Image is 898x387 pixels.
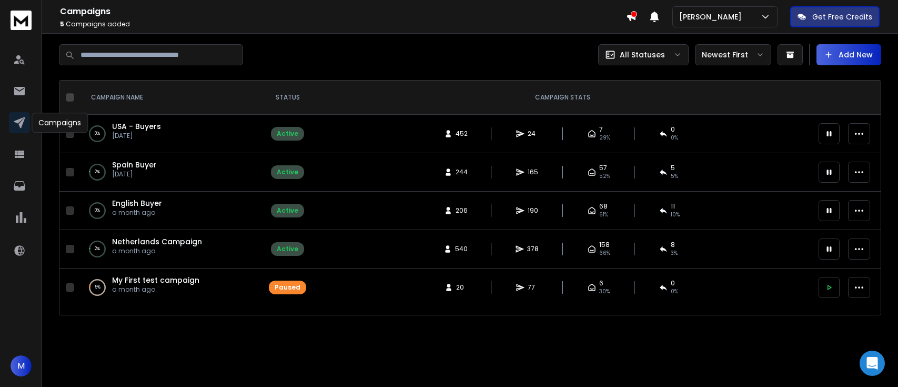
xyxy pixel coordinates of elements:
button: M [11,355,32,376]
span: 158 [599,241,610,249]
span: 29 % [599,134,610,142]
p: 2 % [95,167,100,177]
p: 0 % [95,205,100,216]
th: STATUS [263,81,312,115]
p: Get Free Credits [812,12,872,22]
p: [PERSON_NAME] [679,12,746,22]
span: 244 [456,168,468,176]
span: 378 [527,245,539,253]
img: logo [11,11,32,30]
td: 0%USA - Buyers[DATE] [78,115,263,153]
span: 57 [599,164,607,172]
span: 6 [599,279,603,287]
h1: Campaigns [60,5,626,18]
span: 20 [456,283,467,292]
span: 0 [671,125,675,134]
p: 5 % [95,282,100,293]
button: Add New [816,44,881,65]
span: 68 [599,202,608,211]
div: Paused [275,283,300,292]
p: a month ago [112,247,202,255]
p: a month ago [112,209,162,217]
a: USA - Buyers [112,121,161,132]
div: Active [277,130,298,138]
span: 190 [528,206,538,215]
span: 5 [60,19,64,28]
span: 66 % [599,249,610,257]
div: Campaigns [32,113,88,133]
a: Netherlands Campaign [112,236,202,247]
div: Active [277,168,298,176]
th: CAMPAIGN STATS [312,81,812,115]
span: 540 [455,245,468,253]
p: Campaigns added [60,20,626,28]
td: 2%Netherlands Campaigna month ago [78,230,263,269]
div: Active [277,206,298,215]
a: English Buyer [112,198,162,209]
span: 165 [528,168,538,176]
span: 5 [671,164,675,172]
td: 5%My First test campaigna month ago [78,269,263,307]
a: My First test campaign [112,275,199,285]
span: 24 [528,130,538,138]
p: a month ago [112,285,199,294]
td: 2%Spain Buyer[DATE] [78,153,263,192]
span: 0 [671,279,675,287]
span: 206 [456,206,468,215]
button: Get Free Credits [790,6,880,27]
span: 61 % [599,211,608,219]
p: [DATE] [112,170,157,178]
span: 8 [671,241,675,249]
div: Active [277,245,298,253]
p: [DATE] [112,132,161,140]
span: 10 % [671,211,680,219]
span: 0 % [671,134,678,142]
span: 11 [671,202,675,211]
p: 2 % [95,244,100,254]
span: 52 % [599,172,610,181]
span: 7 [599,125,603,134]
span: 77 [528,283,538,292]
p: 0 % [95,128,100,139]
td: 0%English Buyera month ago [78,192,263,230]
span: 452 [456,130,468,138]
p: All Statuses [620,49,665,60]
span: 0 % [671,287,678,296]
a: Spain Buyer [112,160,157,170]
div: Open Intercom Messenger [860,351,885,376]
button: Newest First [695,44,771,65]
span: 3 % [671,249,678,257]
th: CAMPAIGN NAME [78,81,263,115]
span: 5 % [671,172,678,181]
span: 30 % [599,287,610,296]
